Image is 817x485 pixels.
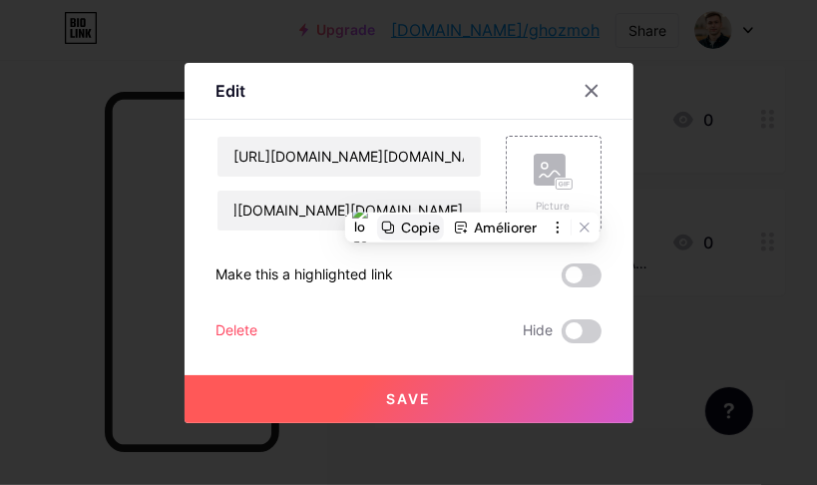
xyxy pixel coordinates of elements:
[185,375,633,423] button: Save
[217,191,481,231] input: URL
[534,199,574,214] div: Picture
[216,263,394,287] div: Make this a highlighted link
[216,319,258,343] div: Delete
[217,137,481,177] input: Title
[524,319,554,343] span: Hide
[216,79,246,103] div: Edit
[386,390,431,407] span: Save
